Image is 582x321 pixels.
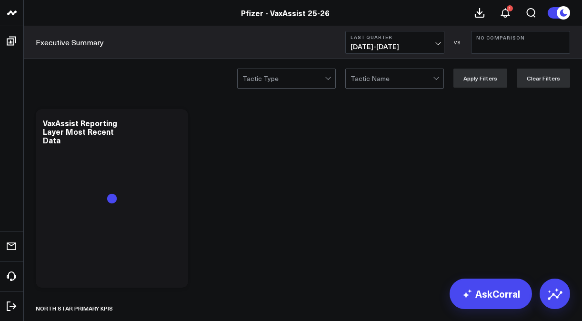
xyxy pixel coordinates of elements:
button: No Comparison [471,31,570,54]
b: Last Quarter [351,34,439,40]
div: VS [449,40,466,45]
button: Apply Filters [453,69,507,88]
span: [DATE] - [DATE] [351,43,439,50]
button: Clear Filters [517,69,570,88]
a: AskCorral [450,279,532,309]
div: 1 [507,5,513,11]
div: VaxAssist Reporting Layer Most Recent Data [43,118,117,145]
div: North Star Primary KPIs [36,297,113,319]
a: Pfizer - VaxAssist 25-26 [241,8,330,18]
a: Executive Summary [36,37,104,48]
button: Last Quarter[DATE]-[DATE] [345,31,444,54]
b: No Comparison [476,35,565,40]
